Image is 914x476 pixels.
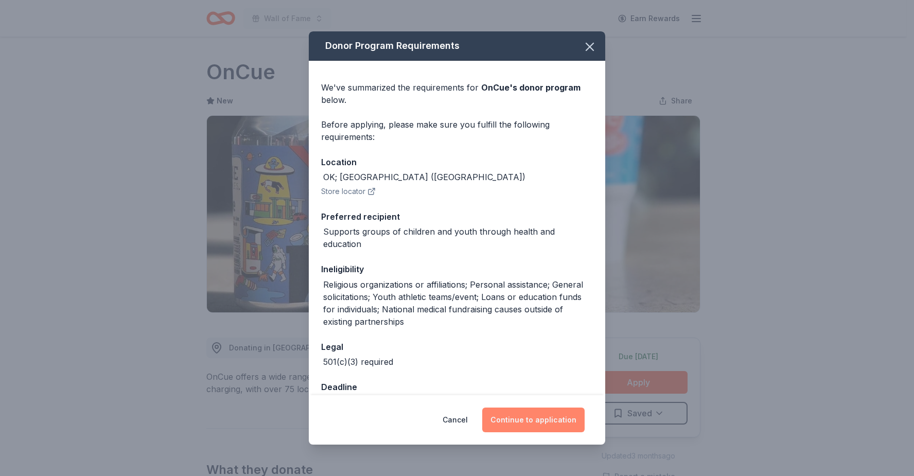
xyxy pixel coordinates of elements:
div: Location [321,155,593,169]
div: Legal [321,340,593,354]
div: Before applying, please make sure you fulfill the following requirements: [321,118,593,143]
div: Deadline [321,380,593,394]
div: Preferred recipient [321,210,593,223]
div: Donor Program Requirements [309,31,605,61]
div: Religious organizations or affiliations; Personal assistance; General solicitations; Youth athlet... [323,278,593,328]
div: Ineligibility [321,262,593,276]
button: Store locator [321,185,376,198]
div: 501(c)(3) required [323,356,393,368]
div: Supports groups of children and youth through health and education [323,225,593,250]
button: Continue to application [482,408,585,432]
span: OnCue 's donor program [481,82,581,93]
button: Cancel [443,408,468,432]
div: We've summarized the requirements for below. [321,81,593,106]
div: OK; [GEOGRAPHIC_DATA] ([GEOGRAPHIC_DATA]) [323,171,525,183]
